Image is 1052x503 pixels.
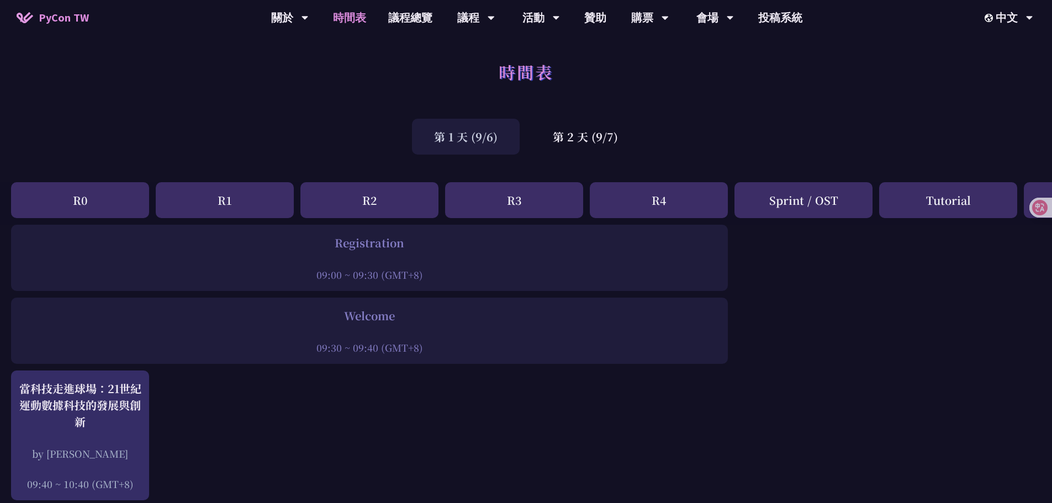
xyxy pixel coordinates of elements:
[17,268,722,282] div: 09:00 ~ 09:30 (GMT+8)
[590,182,728,218] div: R4
[17,477,144,491] div: 09:40 ~ 10:40 (GMT+8)
[300,182,438,218] div: R2
[17,235,722,251] div: Registration
[531,119,640,155] div: 第 2 天 (9/7)
[6,4,100,31] a: PyCon TW
[39,9,89,26] span: PyCon TW
[879,182,1017,218] div: Tutorial
[412,119,520,155] div: 第 1 天 (9/6)
[156,182,294,218] div: R1
[17,380,144,491] a: 當科技走進球場：21世紀運動數據科技的發展與創新 by [PERSON_NAME] 09:40 ~ 10:40 (GMT+8)
[499,55,553,88] h1: 時間表
[17,308,722,324] div: Welcome
[17,341,722,354] div: 09:30 ~ 09:40 (GMT+8)
[445,182,583,218] div: R3
[985,14,996,22] img: Locale Icon
[11,182,149,218] div: R0
[17,380,144,430] div: 當科技走進球場：21世紀運動數據科技的發展與創新
[17,12,33,23] img: Home icon of PyCon TW 2025
[734,182,873,218] div: Sprint / OST
[17,447,144,460] div: by [PERSON_NAME]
